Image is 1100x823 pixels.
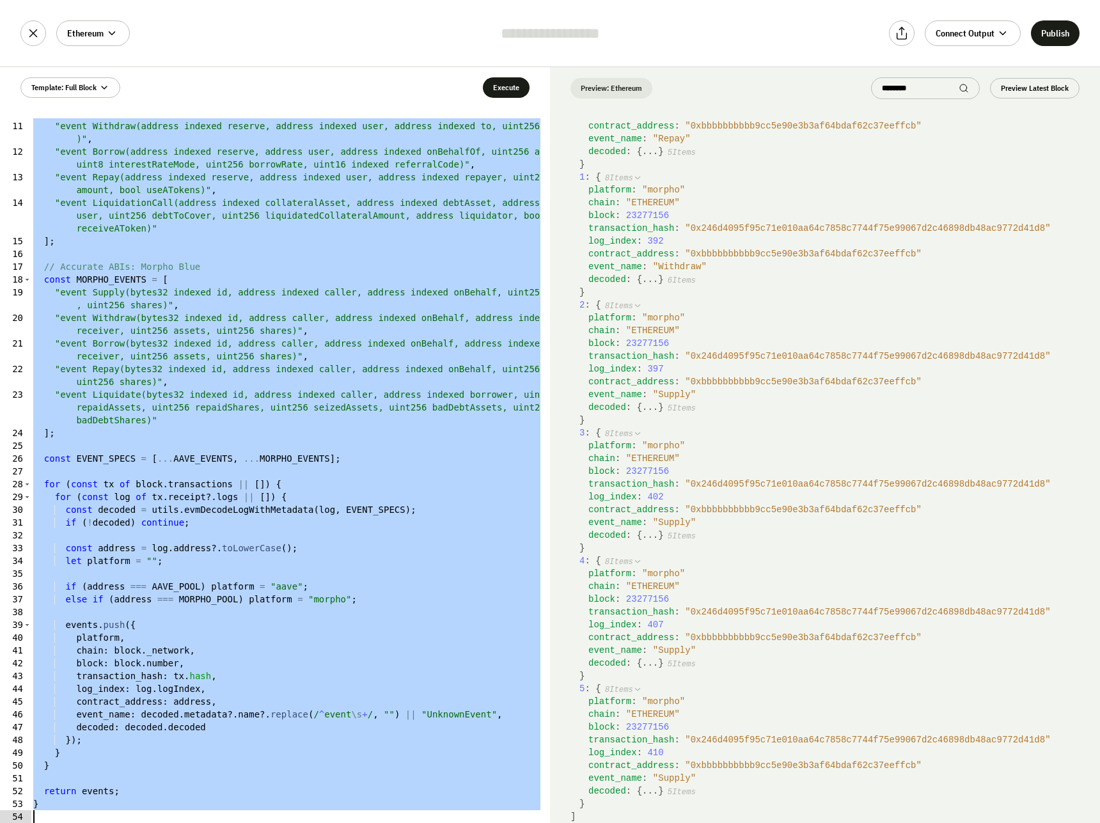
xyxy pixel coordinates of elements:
[685,351,1050,361] span: " 0x246d4095f95c71e010aa64c7858c7744f75e99067d2c46898db48ac9772d41d8 "
[658,786,663,796] span: }
[658,402,663,412] span: }
[642,145,658,158] button: ...
[579,799,585,809] span: }
[588,580,1080,593] div: :
[588,759,1080,772] div: :
[626,581,680,592] span: " ETHEREUM "
[588,466,615,476] span: block
[588,146,626,157] span: decoded
[588,748,637,758] span: log_index
[579,554,1080,682] div: :
[642,313,685,323] span: " morpho "
[642,785,658,797] button: ...
[24,490,31,503] span: Toggle code folding, rows 29 through 49
[685,121,922,131] span: " 0xbbbbbbbbbb9cc5e90e3b3af64bdaf62c37eeffcb "
[637,786,642,796] span: {
[653,389,696,400] span: " Supply "
[642,657,658,670] button: ...
[588,132,1080,145] div: :
[626,210,669,221] span: 23277156
[642,696,685,707] span: " morpho "
[579,159,585,169] span: }
[579,543,585,553] span: }
[647,236,663,246] span: 392
[579,684,585,694] span: 5
[685,479,1050,489] span: " 0x246d4095f95c71e010aa64c7858c7744f75e99067d2c46898db48ac9772d41d8 "
[647,492,663,502] span: 402
[588,388,1080,401] div: :
[588,478,1080,490] div: :
[588,389,642,400] span: event_name
[1031,20,1080,46] button: Publish
[668,532,696,541] span: 5 Items
[588,402,626,412] span: decoded
[595,172,601,182] span: {
[605,174,633,183] span: 8 Items
[67,27,104,40] span: Ethereum
[588,185,631,195] span: platform
[588,262,642,272] span: event_name
[626,594,669,604] span: 23277156
[588,760,674,771] span: contract_address
[588,631,1080,644] div: :
[990,78,1080,98] button: Preview Latest Block
[605,302,633,311] span: 8 Items
[588,313,631,323] span: platform
[588,338,615,349] span: block
[637,146,642,157] span: {
[588,247,1080,260] div: :
[579,415,585,425] span: }
[642,273,658,286] button: ...
[570,811,576,822] span: ]
[588,516,1080,529] div: :
[653,645,696,655] span: " Supply "
[588,721,1080,733] div: :
[588,773,642,783] span: event_name
[647,748,663,758] span: 410
[588,375,1080,388] div: :
[668,660,696,669] span: 5 Items
[24,273,31,286] span: Toggle code folding, rows 18 through 24
[595,300,601,310] span: {
[588,607,674,617] span: transaction_hash
[685,735,1050,745] span: " 0x246d4095f95c71e010aa64c7858c7744f75e99067d2c46898db48ac9772d41d8 "
[588,453,615,464] span: chain
[588,772,1080,785] div: :
[579,300,585,310] span: 2
[588,120,1080,132] div: :
[579,428,585,438] span: 3
[637,530,642,540] span: {
[588,324,1080,337] div: :
[588,236,637,246] span: log_index
[653,262,707,272] span: " Withdraw "
[637,274,642,285] span: {
[588,465,1080,478] div: :
[658,274,663,285] span: }
[588,708,1080,721] div: :
[685,223,1050,233] span: " 0x246d4095f95c71e010aa64c7858c7744f75e99067d2c46898db48ac9772d41d8 "
[588,503,1080,516] div: :
[579,171,1080,299] div: :
[588,658,626,668] span: decoded
[653,517,696,528] span: " Supply "
[626,453,680,464] span: " ETHEREUM "
[605,558,633,567] span: 8 Items
[588,567,1080,580] div: :
[483,77,530,98] button: Execute
[579,671,585,681] span: }
[668,788,696,797] span: 5 Items
[588,722,615,732] span: block
[588,696,631,707] span: platform
[588,529,1080,542] div: :
[588,786,626,796] span: decoded
[626,325,680,336] span: " ETHEREUM "
[588,441,631,451] span: platform
[658,658,663,668] span: }
[588,235,1080,247] div: :
[579,682,1080,810] div: :
[588,274,626,285] span: decoded
[647,620,663,630] span: 407
[642,185,685,195] span: " morpho "
[588,492,637,502] span: log_index
[588,439,1080,452] div: :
